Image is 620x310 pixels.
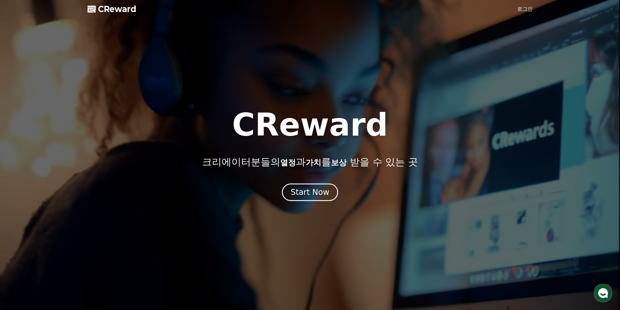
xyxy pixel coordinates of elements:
span: 보상 [331,158,347,167]
span: 설정 [101,216,108,221]
span: 열정 [280,158,296,167]
div: Start Now [291,187,329,197]
a: 홈 [2,206,43,222]
button: Start Now [282,183,338,201]
span: 대화 [60,216,67,222]
a: 대화 [43,206,84,222]
a: 설정 [84,206,125,222]
a: 로그인 [517,5,533,13]
a: CReward [88,4,136,14]
p: 크리에이터분들의 과 를 받을 수 있는 곳 [202,156,418,168]
span: CReward [98,4,136,14]
h1: CReward [232,109,388,141]
span: 가치 [306,158,321,167]
a: Start Now [282,190,338,196]
span: 홈 [21,216,24,221]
